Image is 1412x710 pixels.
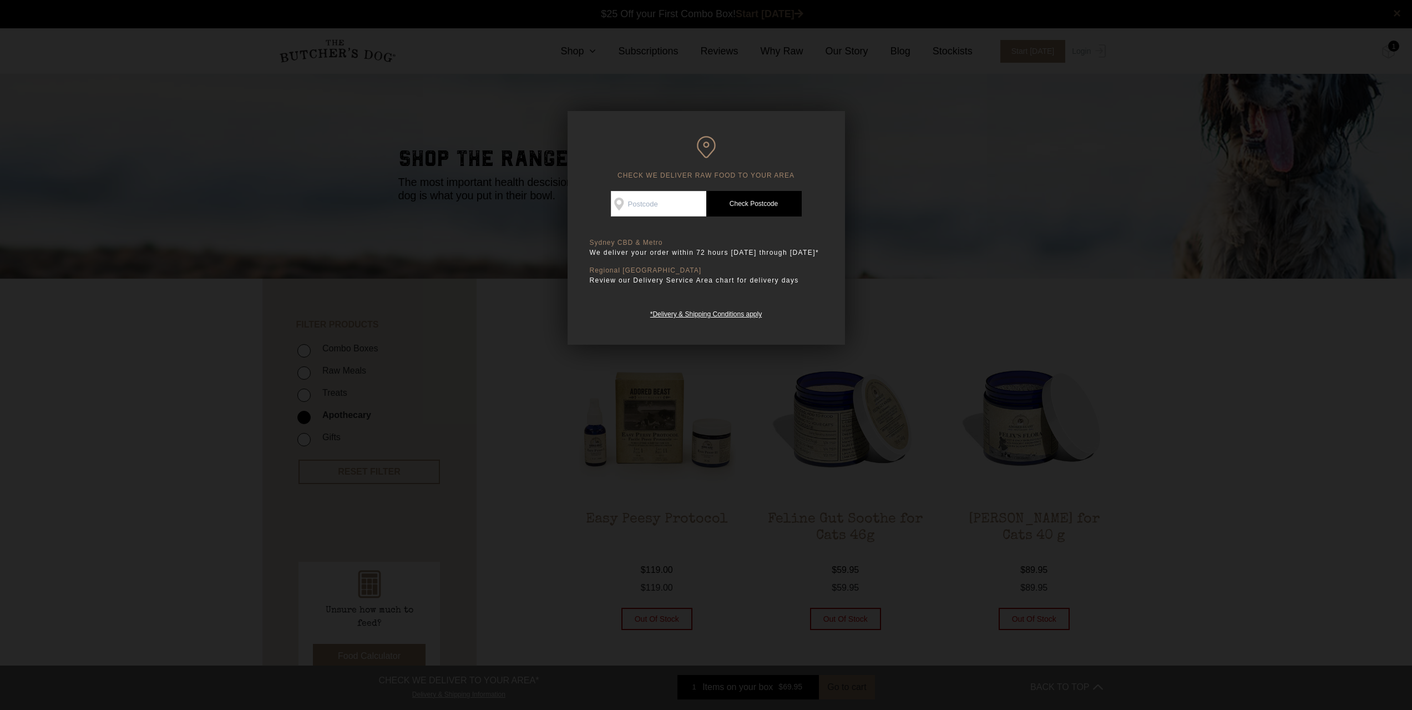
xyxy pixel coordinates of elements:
a: *Delivery & Shipping Conditions apply [650,308,762,318]
p: Regional [GEOGRAPHIC_DATA] [590,266,823,275]
p: Sydney CBD & Metro [590,239,823,247]
a: Check Postcode [706,191,802,216]
h6: CHECK WE DELIVER RAW FOOD TO YOUR AREA [590,136,823,180]
p: We deliver your order within 72 hours [DATE] through [DATE]* [590,247,823,258]
input: Postcode [611,191,706,216]
p: Review our Delivery Service Area chart for delivery days [590,275,823,286]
